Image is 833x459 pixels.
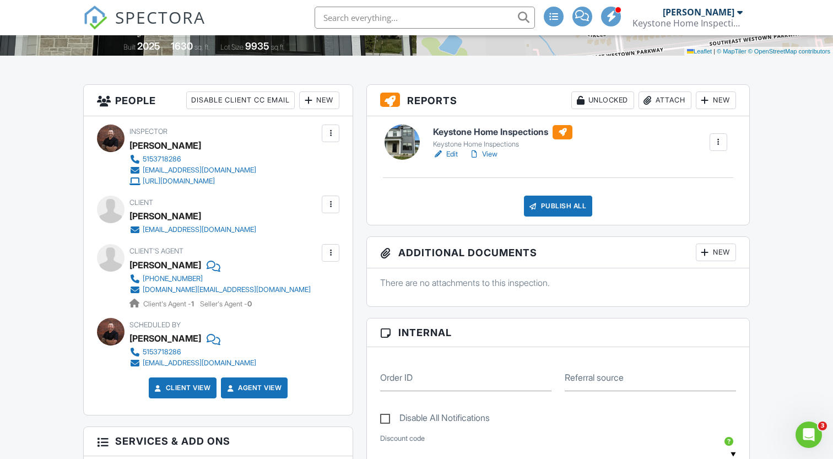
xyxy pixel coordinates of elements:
div: Attach [639,91,691,109]
span: sq.ft. [271,43,285,51]
a: Leaflet [687,48,712,55]
div: [PHONE_NUMBER] [143,274,203,283]
a: Agent View [225,382,282,393]
span: Lot Size [220,43,244,51]
div: Publish All [524,196,593,217]
a: [EMAIL_ADDRESS][DOMAIN_NAME] [129,224,256,235]
a: Edit [433,149,458,160]
strong: 0 [247,300,252,308]
strong: 1 [191,300,194,308]
input: Search everything... [315,7,535,29]
div: [PERSON_NAME] [129,137,201,154]
label: Disable All Notifications [380,413,490,426]
span: SPECTORA [115,6,205,29]
div: [DOMAIN_NAME][EMAIL_ADDRESS][DOMAIN_NAME] [143,285,311,294]
div: [EMAIL_ADDRESS][DOMAIN_NAME] [143,166,256,175]
a: [PERSON_NAME] [129,257,201,273]
a: SPECTORA [83,15,205,38]
label: Order ID [380,371,413,384]
div: [PERSON_NAME] [129,330,201,347]
span: Inspector [129,127,167,136]
a: [DOMAIN_NAME][EMAIL_ADDRESS][DOMAIN_NAME] [129,284,311,295]
a: © OpenStreetMap contributors [748,48,830,55]
div: 1630 [171,40,193,52]
span: Scheduled By [129,321,181,329]
a: © MapTiler [717,48,747,55]
a: Keystone Home Inspections Keystone Home Inspections [433,125,572,149]
span: Seller's Agent - [200,300,252,308]
div: [PERSON_NAME] [129,208,201,224]
div: New [696,91,736,109]
div: [EMAIL_ADDRESS][DOMAIN_NAME] [143,359,256,368]
a: [URL][DOMAIN_NAME] [129,176,256,187]
span: Client's Agent - [143,300,196,308]
a: View [469,149,497,160]
div: 5153718286 [143,155,181,164]
div: Keystone Home Inspections [433,140,572,149]
a: [EMAIL_ADDRESS][DOMAIN_NAME] [129,165,256,176]
div: 2025 [137,40,160,52]
div: 5153718286 [143,348,181,357]
div: Keystone Home Inspections, LLC [632,18,743,29]
div: [EMAIL_ADDRESS][DOMAIN_NAME] [143,225,256,234]
div: Disable Client CC Email [186,91,295,109]
label: Discount code [380,434,425,444]
a: Client View [153,382,211,393]
a: 5153718286 [129,154,256,165]
h3: Reports [367,85,749,116]
h3: Internal [367,318,749,347]
span: Built [123,43,136,51]
div: New [696,244,736,261]
p: There are no attachments to this inspection. [380,277,736,289]
div: [PERSON_NAME] [663,7,734,18]
span: Client [129,198,153,207]
span: 3 [818,422,827,430]
div: 9935 [245,40,269,52]
span: | [713,48,715,55]
h3: People [84,85,353,116]
img: The Best Home Inspection Software - Spectora [83,6,107,30]
span: Client's Agent [129,247,183,255]
span: sq. ft. [194,43,210,51]
div: Unlocked [571,91,634,109]
div: New [299,91,339,109]
h3: Additional Documents [367,237,749,268]
h3: Services & Add ons [84,427,353,456]
div: [URL][DOMAIN_NAME] [143,177,215,186]
h6: Keystone Home Inspections [433,125,572,139]
iframe: Intercom live chat [796,422,822,448]
a: [PHONE_NUMBER] [129,273,311,284]
a: 5153718286 [129,347,256,358]
label: Referral source [565,371,624,384]
a: [EMAIL_ADDRESS][DOMAIN_NAME] [129,358,256,369]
